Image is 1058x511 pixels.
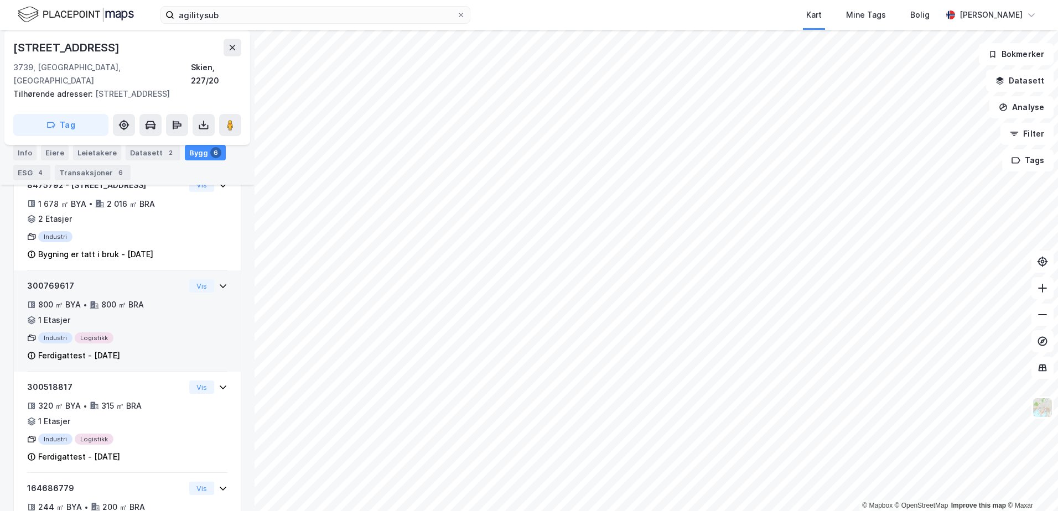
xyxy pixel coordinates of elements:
[101,399,142,413] div: 315 ㎡ BRA
[951,502,1006,509] a: Improve this map
[1002,149,1054,171] button: Tags
[185,145,226,160] div: Bygg
[189,279,214,293] button: Vis
[1003,458,1058,511] iframe: Chat Widget
[38,314,70,327] div: 1 Etasjer
[910,8,930,22] div: Bolig
[1000,123,1054,145] button: Filter
[13,89,95,98] span: Tilhørende adresser:
[189,380,214,394] button: Vis
[83,401,87,410] div: •
[126,145,180,160] div: Datasett
[210,147,221,158] div: 6
[27,179,185,192] div: 8475792 - [STREET_ADDRESS]
[13,87,232,101] div: [STREET_ADDRESS]
[960,8,1023,22] div: [PERSON_NAME]
[38,450,120,463] div: Ferdigattest - [DATE]
[101,298,144,311] div: 800 ㎡ BRA
[73,145,121,160] div: Leietakere
[13,165,50,180] div: ESG
[38,197,86,211] div: 1 678 ㎡ BYA
[846,8,886,22] div: Mine Tags
[986,70,1054,92] button: Datasett
[165,147,176,158] div: 2
[862,502,893,509] a: Mapbox
[13,114,108,136] button: Tag
[979,43,1054,65] button: Bokmerker
[115,167,126,178] div: 6
[1032,397,1053,418] img: Z
[107,197,155,211] div: 2 016 ㎡ BRA
[13,61,191,87] div: 3739, [GEOGRAPHIC_DATA], [GEOGRAPHIC_DATA]
[18,5,134,24] img: logo.f888ab2527a4732fd821a326f86c7f29.svg
[35,167,46,178] div: 4
[189,482,214,495] button: Vis
[38,399,81,413] div: 320 ㎡ BYA
[27,380,185,394] div: 300518817
[38,415,70,428] div: 1 Etasjer
[895,502,948,509] a: OpenStreetMap
[41,145,69,160] div: Eiere
[13,145,37,160] div: Info
[38,212,72,226] div: 2 Etasjer
[189,179,214,192] button: Vis
[38,349,120,362] div: Ferdigattest - [DATE]
[806,8,822,22] div: Kart
[38,298,81,311] div: 800 ㎡ BYA
[174,7,457,23] input: Søk på adresse, matrikkel, gårdeiere, leietakere eller personer
[27,482,185,495] div: 164686779
[27,279,185,293] div: 300769617
[55,165,131,180] div: Transaksjoner
[38,248,153,261] div: Bygning er tatt i bruk - [DATE]
[989,96,1054,118] button: Analyse
[83,300,87,309] div: •
[89,199,93,208] div: •
[13,39,122,56] div: [STREET_ADDRESS]
[191,61,241,87] div: Skien, 227/20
